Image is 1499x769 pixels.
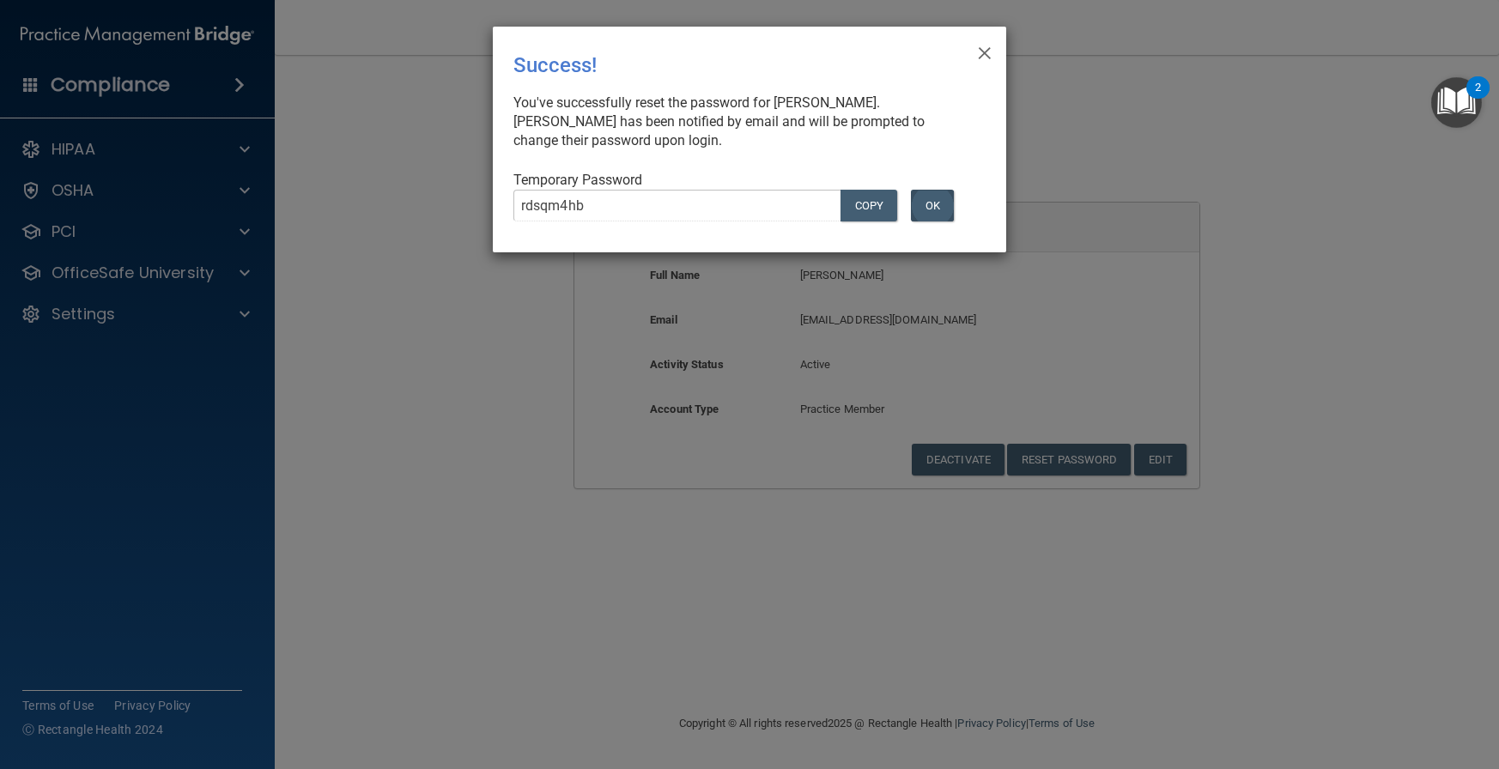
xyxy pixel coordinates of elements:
span: × [977,33,992,68]
span: Temporary Password [513,172,642,188]
div: Success! [513,40,915,90]
iframe: Drift Widget Chat Controller [1413,651,1478,716]
div: 2 [1475,88,1481,110]
button: COPY [841,190,897,221]
div: You've successfully reset the password for [PERSON_NAME]. [PERSON_NAME] has been notified by emai... [513,94,972,150]
button: Open Resource Center, 2 new notifications [1431,77,1482,128]
button: OK [911,190,954,221]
